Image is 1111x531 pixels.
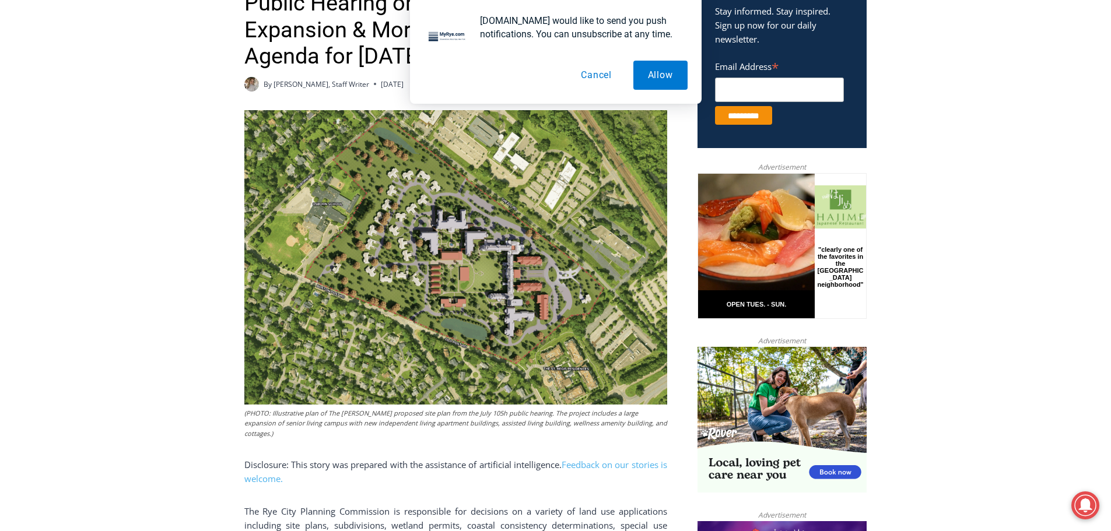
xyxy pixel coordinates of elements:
[633,61,688,90] button: Allow
[566,61,626,90] button: Cancel
[746,335,818,346] span: Advertisement
[1,117,117,145] a: Open Tues. - Sun. [PHONE_NUMBER]
[244,110,667,405] img: (PHOTO: Illustrative plan of The Osborn's proposed site plan from the July 105h public hearing. T...
[305,116,541,142] span: Intern @ [DOMAIN_NAME]
[244,458,667,486] p: Disclosure: This story was prepared with the assistance of artificial intelligence.
[3,120,114,164] span: Open Tues. - Sun. [PHONE_NUMBER]
[120,73,166,139] div: "clearly one of the favorites in the [GEOGRAPHIC_DATA] neighborhood"
[281,113,565,145] a: Intern @ [DOMAIN_NAME]
[295,1,551,113] div: "The first chef I interviewed talked about coming to [GEOGRAPHIC_DATA] from [GEOGRAPHIC_DATA] in ...
[244,459,667,484] a: Feedback on our stories is welcome.
[424,14,471,61] img: notification icon
[471,14,688,41] div: [DOMAIN_NAME] would like to send you push notifications. You can unsubscribe at any time.
[244,408,667,439] figcaption: (PHOTO: Illustrative plan of The [PERSON_NAME] proposed site plan from the July 105h public heari...
[746,509,818,521] span: Advertisement
[746,161,818,173] span: Advertisement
